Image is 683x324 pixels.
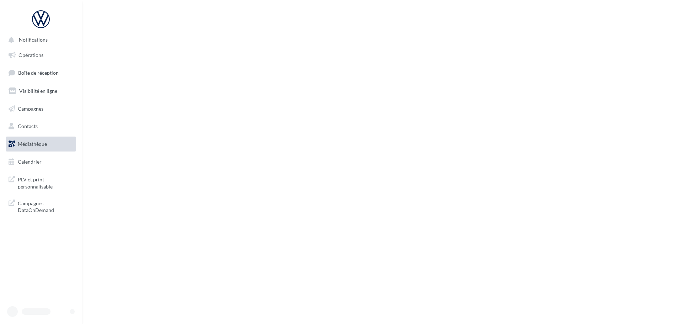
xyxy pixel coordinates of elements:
a: Contacts [4,119,78,134]
span: Campagnes [18,105,43,111]
span: Visibilité en ligne [19,88,57,94]
span: Opérations [18,52,43,58]
span: Boîte de réception [18,70,59,76]
a: Opérations [4,48,78,63]
span: Campagnes DataOnDemand [18,198,73,214]
a: Campagnes DataOnDemand [4,196,78,217]
span: Contacts [18,123,38,129]
a: Calendrier [4,154,78,169]
a: Visibilité en ligne [4,84,78,99]
span: Notifications [19,37,48,43]
span: Médiathèque [18,141,47,147]
a: Campagnes [4,101,78,116]
a: Médiathèque [4,137,78,152]
a: Boîte de réception [4,65,78,80]
a: PLV et print personnalisable [4,172,78,193]
span: Calendrier [18,159,42,165]
span: PLV et print personnalisable [18,175,73,190]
